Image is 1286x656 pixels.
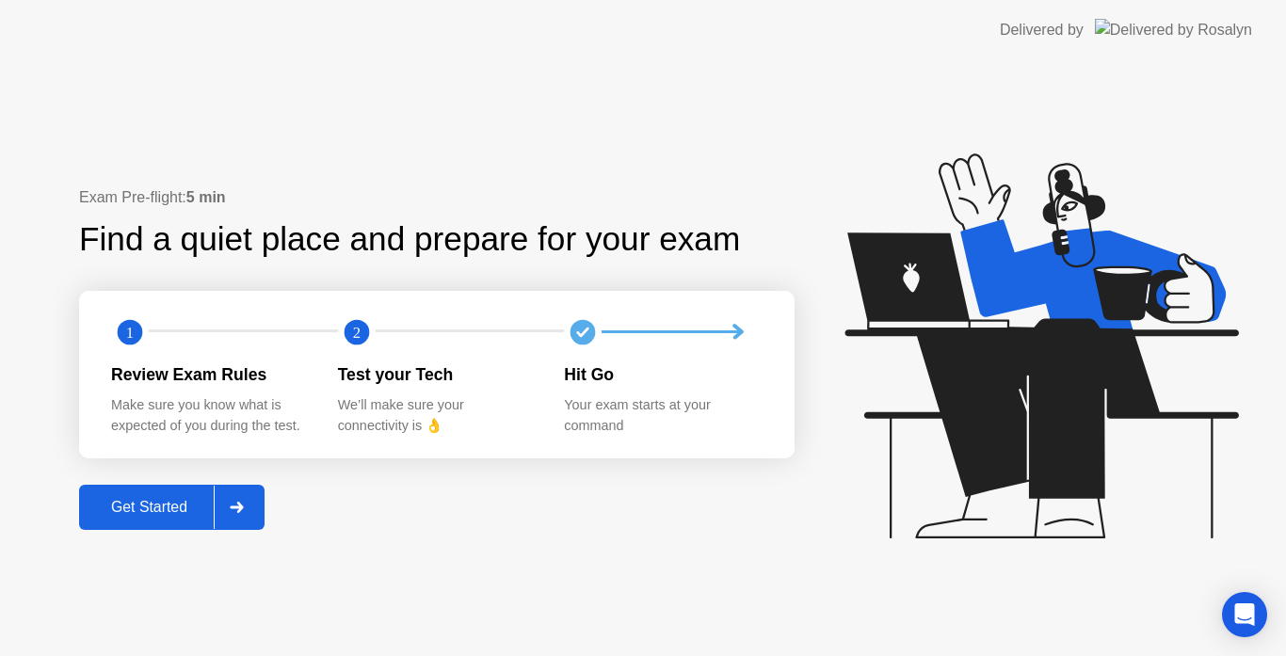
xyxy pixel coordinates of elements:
[564,395,761,436] div: Your exam starts at your command
[1222,592,1267,637] div: Open Intercom Messenger
[111,395,308,436] div: Make sure you know what is expected of you during the test.
[564,362,761,387] div: Hit Go
[79,215,743,264] div: Find a quiet place and prepare for your exam
[126,323,134,341] text: 1
[338,395,535,436] div: We’ll make sure your connectivity is 👌
[79,186,795,209] div: Exam Pre-flight:
[1095,19,1252,40] img: Delivered by Rosalyn
[186,189,226,205] b: 5 min
[338,362,535,387] div: Test your Tech
[85,499,214,516] div: Get Started
[353,323,361,341] text: 2
[111,362,308,387] div: Review Exam Rules
[79,485,265,530] button: Get Started
[1000,19,1084,41] div: Delivered by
